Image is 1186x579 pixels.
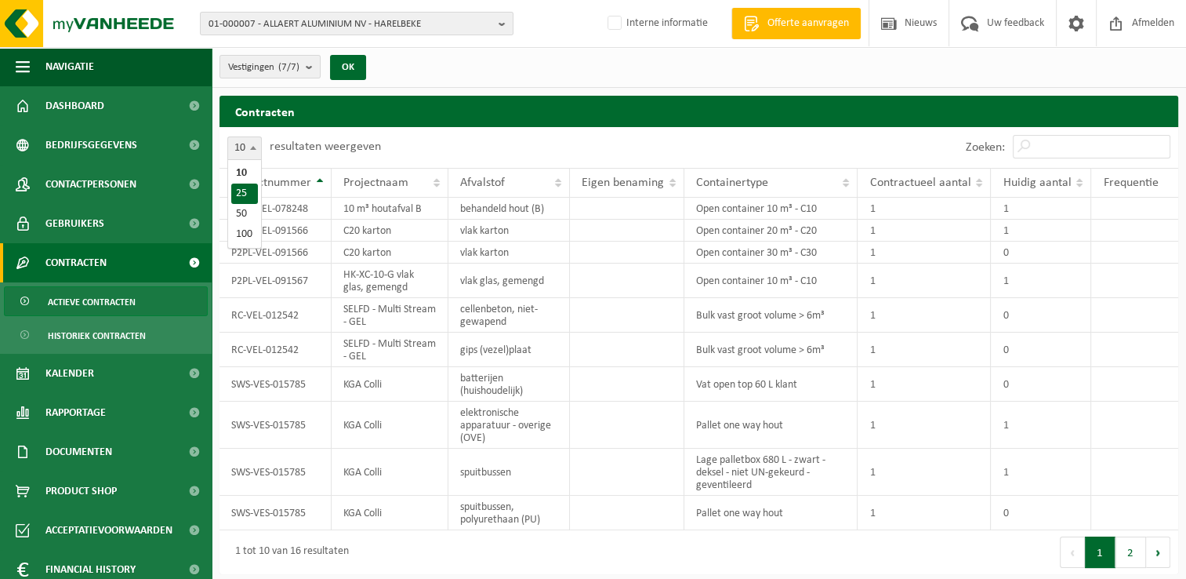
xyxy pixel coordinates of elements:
td: P2PL-VEL-091566 [219,242,332,264]
td: 1 [858,242,991,264]
span: Contracten [45,243,107,282]
td: Bulk vast groot volume > 6m³ [684,333,858,367]
td: Vat open top 60 L klant [684,367,858,402]
td: gips (vezel)plaat [448,333,570,367]
td: P2PL-VEL-091566 [219,220,332,242]
td: SWS-VES-015785 [219,496,332,530]
span: Actieve contracten [48,287,136,317]
span: Documenten [45,432,112,472]
td: 1 [858,449,991,496]
td: C20 karton [332,220,448,242]
td: P2PL-VEL-078248 [219,198,332,220]
td: Open container 10 m³ - C10 [684,198,858,220]
label: Zoeken: [966,141,1005,154]
span: 01-000007 - ALLAERT ALUMINIUM NV - HARELBEKE [209,13,492,36]
td: SWS-VES-015785 [219,449,332,496]
td: 1 [858,333,991,367]
td: spuitbussen, polyurethaan (PU) [448,496,570,530]
span: Afvalstof [460,177,505,189]
span: Dashboard [45,86,104,126]
td: 1 [991,264,1091,298]
span: Contactpersonen [45,165,136,204]
td: vlak karton [448,220,570,242]
td: 0 [991,333,1091,367]
td: Open container 30 m³ - C30 [684,242,858,264]
td: 1 [858,402,991,449]
button: Previous [1060,537,1085,568]
button: 2 [1115,537,1146,568]
li: 100 [231,224,258,245]
td: KGA Colli [332,367,448,402]
span: Historiek contracten [48,321,146,351]
td: 0 [991,298,1091,333]
button: Vestigingen(7/7) [219,55,321,78]
label: Interne informatie [604,12,708,35]
span: Containertype [696,177,768,189]
span: Huidig aantal [1003,177,1071,189]
td: batterijen (huishoudelijk) [448,367,570,402]
div: 1 tot 10 van 16 resultaten [227,538,349,566]
td: 1 [858,367,991,402]
td: Open container 10 m³ - C10 [684,264,858,298]
td: 1 [991,402,1091,449]
span: Projectnaam [343,177,408,189]
button: Next [1146,537,1170,568]
td: 0 [991,367,1091,402]
td: SWS-VES-015785 [219,402,332,449]
h2: Contracten [219,96,1178,126]
td: C20 karton [332,242,448,264]
a: Actieve contracten [4,286,208,316]
td: 0 [991,496,1091,530]
span: Frequentie [1103,177,1158,189]
span: Eigen benaming [582,177,664,189]
td: Pallet one way hout [684,496,858,530]
td: 1 [991,198,1091,220]
li: 50 [231,204,258,224]
count: (7/7) [278,62,299,72]
button: 01-000007 - ALLAERT ALUMINIUM NV - HARELBEKE [200,12,513,35]
td: P2PL-VEL-091567 [219,264,332,298]
td: RC-VEL-012542 [219,298,332,333]
td: SELFD - Multi Stream - GEL [332,333,448,367]
span: Contractueel aantal [869,177,970,189]
span: 10 [228,137,261,159]
td: 1 [858,198,991,220]
span: Vestigingen [228,56,299,79]
td: 1 [991,220,1091,242]
a: Historiek contracten [4,320,208,350]
span: Acceptatievoorwaarden [45,511,172,550]
td: SWS-VES-015785 [219,367,332,402]
td: Lage palletbox 680 L - zwart - deksel - niet UN-gekeurd - geventileerd [684,449,858,496]
td: HK-XC-10-G vlak glas, gemengd [332,264,448,298]
td: SELFD - Multi Stream - GEL [332,298,448,333]
button: 1 [1085,537,1115,568]
td: behandeld hout (B) [448,198,570,220]
td: KGA Colli [332,496,448,530]
td: 0 [991,242,1091,264]
li: 10 [231,163,258,184]
td: 1 [858,496,991,530]
span: Product Shop [45,472,117,511]
td: spuitbussen [448,449,570,496]
td: 1 [991,449,1091,496]
td: 10 m³ houtafval B [332,198,448,220]
td: Pallet one way hout [684,402,858,449]
li: 25 [231,184,258,204]
td: cellenbeton, niet-gewapend [448,298,570,333]
td: 1 [858,298,991,333]
span: Navigatie [45,47,94,86]
a: Offerte aanvragen [731,8,861,39]
td: RC-VEL-012542 [219,333,332,367]
label: resultaten weergeven [270,140,381,153]
td: 1 [858,264,991,298]
span: Bedrijfsgegevens [45,126,137,165]
td: vlak karton [448,242,570,264]
td: Bulk vast groot volume > 6m³ [684,298,858,333]
td: KGA Colli [332,402,448,449]
span: Offerte aanvragen [763,16,853,31]
td: KGA Colli [332,449,448,496]
span: Kalender [45,354,94,393]
td: Open container 20 m³ - C20 [684,220,858,242]
span: Gebruikers [45,204,104,243]
span: 10 [227,137,262,160]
